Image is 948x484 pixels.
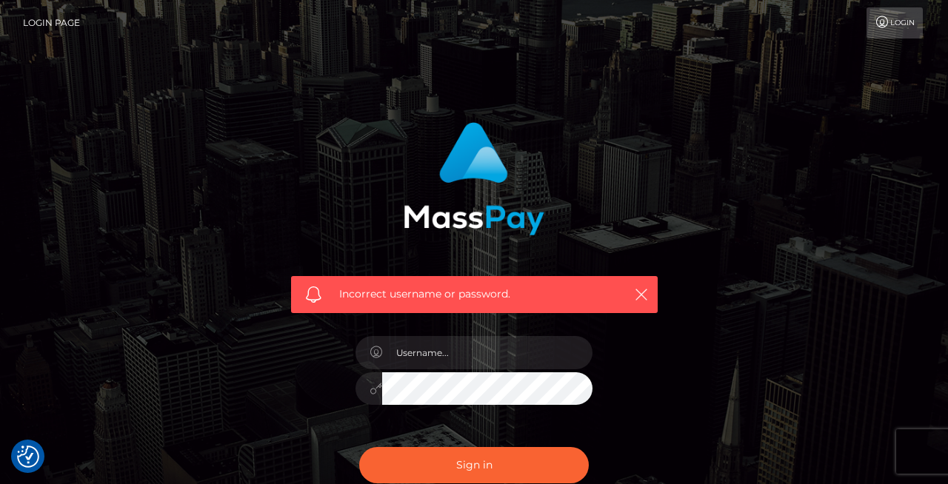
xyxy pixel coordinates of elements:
[404,122,544,235] img: MassPay Login
[17,446,39,468] button: Consent Preferences
[867,7,923,38] a: Login
[23,7,80,38] a: Login Page
[382,336,592,369] input: Username...
[359,447,589,483] button: Sign in
[17,446,39,468] img: Revisit consent button
[339,286,610,302] span: Incorrect username or password.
